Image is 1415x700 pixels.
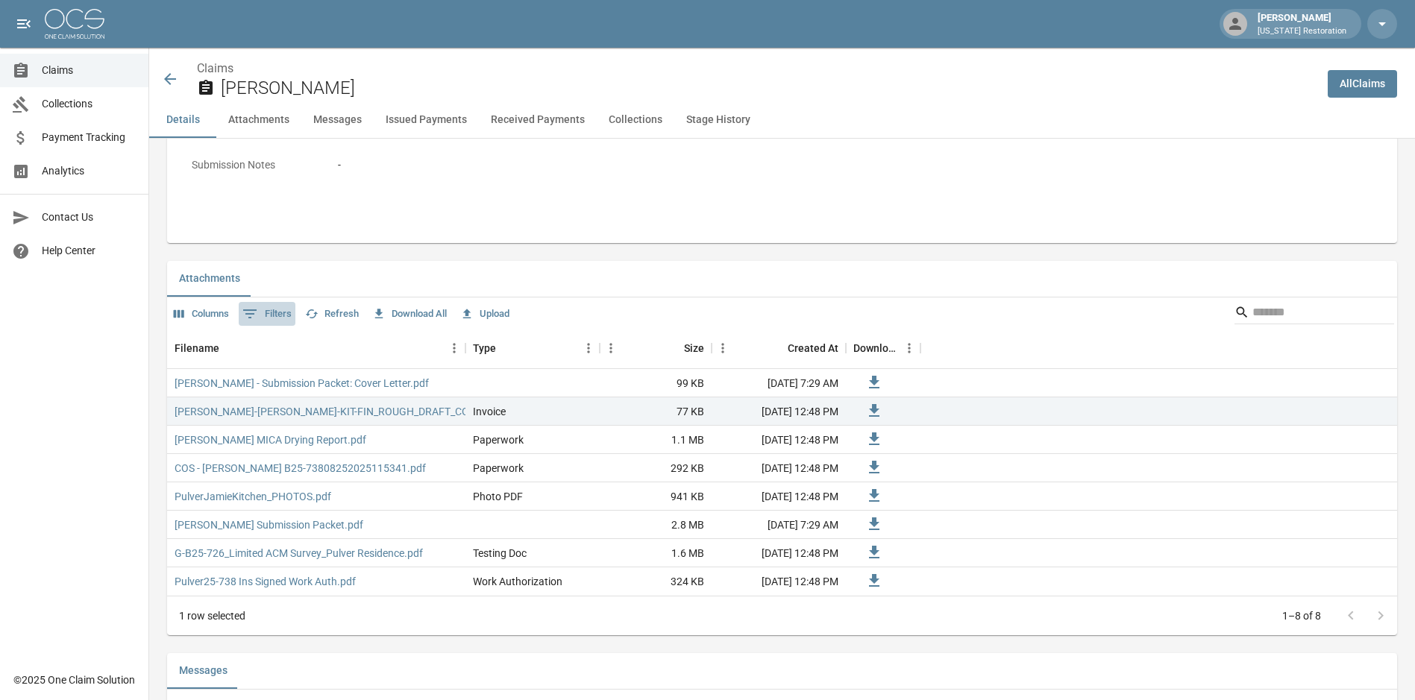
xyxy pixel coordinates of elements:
[473,546,527,561] div: Testing Doc
[712,337,734,359] button: Menu
[167,653,239,689] button: Messages
[149,102,1415,138] div: anchor tabs
[13,672,135,687] div: © 2025 One Claim Solution
[149,102,216,138] button: Details
[175,546,423,561] a: G-B25-726_Limited ACM Survey_Pulver Residence.pdf
[374,102,479,138] button: Issued Payments
[175,489,331,504] a: PulverJamieKitchen_PHOTOS.pdf
[473,327,496,369] div: Type
[301,102,374,138] button: Messages
[1258,25,1346,38] p: [US_STATE] Restoration
[221,78,1316,99] h2: [PERSON_NAME]
[175,327,219,369] div: Filename
[600,511,712,539] div: 2.8 MB
[600,327,712,369] div: Size
[600,397,712,426] div: 77 KB
[167,261,1397,297] div: related-list tabs
[600,454,712,482] div: 292 KB
[600,567,712,596] div: 324 KB
[179,608,245,623] div: 1 row selected
[600,539,712,567] div: 1.6 MB
[42,163,137,179] span: Analytics
[577,337,600,359] button: Menu
[45,9,104,39] img: ocs-logo-white-transparent.png
[456,303,513,326] button: Upload
[167,327,465,369] div: Filename
[175,574,356,589] a: Pulver25-738 Ins Signed Work Auth.pdf
[185,151,319,180] p: Submission Notes
[853,327,898,369] div: Download
[175,376,429,391] a: [PERSON_NAME] - Submission Packet: Cover Letter.pdf
[674,102,762,138] button: Stage History
[197,60,1316,78] nav: breadcrumb
[1328,70,1397,98] a: AllClaims
[1282,608,1321,623] p: 1–8 of 8
[239,302,295,326] button: Show filters
[712,426,846,454] div: [DATE] 12:48 PM
[712,482,846,511] div: [DATE] 12:48 PM
[600,369,712,397] div: 99 KB
[42,209,137,225] span: Contact Us
[597,102,674,138] button: Collections
[846,327,920,369] div: Download
[175,432,366,447] a: [PERSON_NAME] MICA Drying Report.pdf
[443,337,465,359] button: Menu
[712,539,846,567] div: [DATE] 12:48 PM
[42,243,137,259] span: Help Center
[712,369,846,397] div: [DATE] 7:29 AM
[712,454,846,482] div: [DATE] 12:48 PM
[42,63,137,78] span: Claims
[170,303,233,326] button: Select columns
[712,397,846,426] div: [DATE] 12:48 PM
[216,102,301,138] button: Attachments
[42,130,137,145] span: Payment Tracking
[600,426,712,454] div: 1.1 MB
[175,517,363,532] a: [PERSON_NAME] Submission Packet.pdf
[712,327,846,369] div: Created At
[600,337,622,359] button: Menu
[600,482,712,511] div: 941 KB
[712,511,846,539] div: [DATE] 7:29 AM
[167,261,252,297] button: Attachments
[301,303,363,326] button: Refresh
[473,461,524,476] div: Paperwork
[473,489,523,504] div: Photo PDF
[473,404,506,419] div: Invoice
[788,327,838,369] div: Created At
[1234,300,1394,327] div: Search
[42,96,137,112] span: Collections
[197,61,233,75] a: Claims
[712,567,846,596] div: [DATE] 12:48 PM
[368,303,451,326] button: Download All
[898,337,920,359] button: Menu
[9,9,39,39] button: open drawer
[684,327,704,369] div: Size
[479,102,597,138] button: Received Payments
[465,327,600,369] div: Type
[1252,10,1352,37] div: [PERSON_NAME]
[167,653,1397,689] div: related-list tabs
[473,574,562,589] div: Work Authorization
[473,432,524,447] div: Paperwork
[175,461,426,476] a: COS - [PERSON_NAME] B25-73808252025115341.pdf
[338,157,1336,173] div: -
[175,404,495,419] a: [PERSON_NAME]-[PERSON_NAME]-KIT-FIN_ROUGH_DRAFT_CON.pdf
